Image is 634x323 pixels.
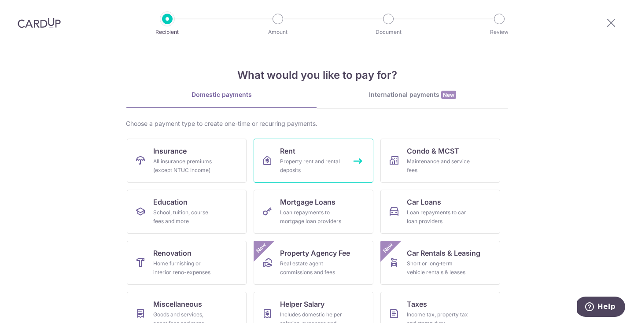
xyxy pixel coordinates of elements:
[126,119,508,128] div: Choose a payment type to create one-time or recurring payments.
[407,299,427,309] span: Taxes
[407,248,480,258] span: Car Rentals & Leasing
[280,208,343,226] div: Loan repayments to mortgage loan providers
[153,259,217,277] div: Home furnishing or interior reno-expenses
[280,146,295,156] span: Rent
[153,157,217,175] div: All insurance premiums (except NTUC Income)
[127,139,247,183] a: InsuranceAll insurance premiums (except NTUC Income)
[280,259,343,277] div: Real estate agent commissions and fees
[254,190,373,234] a: Mortgage LoansLoan repayments to mortgage loan providers
[467,28,532,37] p: Review
[153,299,202,309] span: Miscellaneous
[577,297,625,319] iframe: Opens a widget where you can find more information
[254,241,373,285] a: Property Agency FeeReal estate agent commissions and feesNew
[280,299,324,309] span: Helper Salary
[153,248,192,258] span: Renovation
[153,146,187,156] span: Insurance
[280,197,335,207] span: Mortgage Loans
[407,146,459,156] span: Condo & MCST
[356,28,421,37] p: Document
[127,190,247,234] a: EducationSchool, tuition, course fees and more
[407,259,470,277] div: Short or long‑term vehicle rentals & leases
[380,139,500,183] a: Condo & MCSTMaintenance and service fees
[407,208,470,226] div: Loan repayments to car loan providers
[254,241,269,255] span: New
[126,90,317,99] div: Domestic payments
[381,241,395,255] span: New
[127,241,247,285] a: RenovationHome furnishing or interior reno-expenses
[280,157,343,175] div: Property rent and rental deposits
[280,248,350,258] span: Property Agency Fee
[380,241,500,285] a: Car Rentals & LeasingShort or long‑term vehicle rentals & leasesNew
[317,90,508,99] div: International payments
[135,28,200,37] p: Recipient
[380,190,500,234] a: Car LoansLoan repayments to car loan providers
[407,197,441,207] span: Car Loans
[153,197,188,207] span: Education
[441,91,456,99] span: New
[254,139,373,183] a: RentProperty rent and rental deposits
[153,208,217,226] div: School, tuition, course fees and more
[126,67,508,83] h4: What would you like to pay for?
[245,28,310,37] p: Amount
[18,18,61,28] img: CardUp
[407,157,470,175] div: Maintenance and service fees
